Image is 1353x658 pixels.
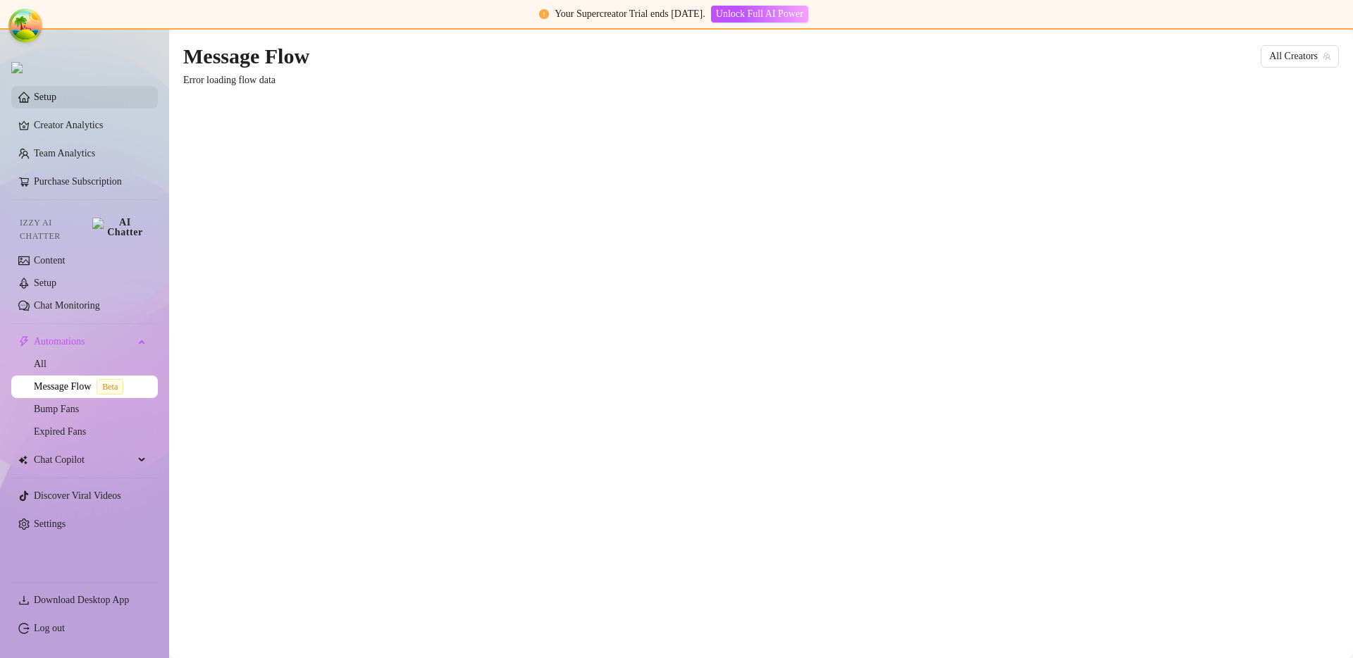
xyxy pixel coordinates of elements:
a: Team Analytics [34,148,95,159]
a: Content [34,255,65,266]
a: Chat Monitoring [34,300,100,311]
a: Setup [34,92,56,102]
span: Chat Copilot [34,449,134,471]
a: Purchase Subscription [34,170,147,193]
div: Error loading flow data [183,73,1339,88]
img: Chat Copilot [18,455,27,465]
article: Message Flow [183,39,309,73]
a: Settings [34,519,66,529]
a: Unlock Full AI Power [711,8,808,19]
a: Expired Fans [34,426,86,437]
a: All [34,359,47,369]
button: Unlock Full AI Power [711,6,808,23]
a: Bump Fans [34,404,79,414]
span: download [18,595,30,606]
button: Open Tanstack query devtools [11,11,39,39]
a: Discover Viral Videos [34,490,121,501]
img: AI Chatter [92,218,147,237]
span: exclamation-circle [539,9,549,19]
a: Log out [34,623,65,633]
span: team [1323,52,1331,61]
a: Setup [34,278,56,288]
a: Message FlowBeta [34,381,129,392]
span: Unlock Full AI Power [716,8,803,20]
span: Izzy AI Chatter [20,216,87,243]
a: Creator Analytics [34,114,147,137]
span: Beta [97,379,123,395]
span: thunderbolt [18,336,30,347]
span: Download Desktop App [34,595,129,605]
span: All Creators [1269,46,1330,67]
span: Automations [34,330,134,353]
img: logo.svg [11,62,23,73]
span: Your Supercreator Trial ends [DATE]. [555,8,705,19]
